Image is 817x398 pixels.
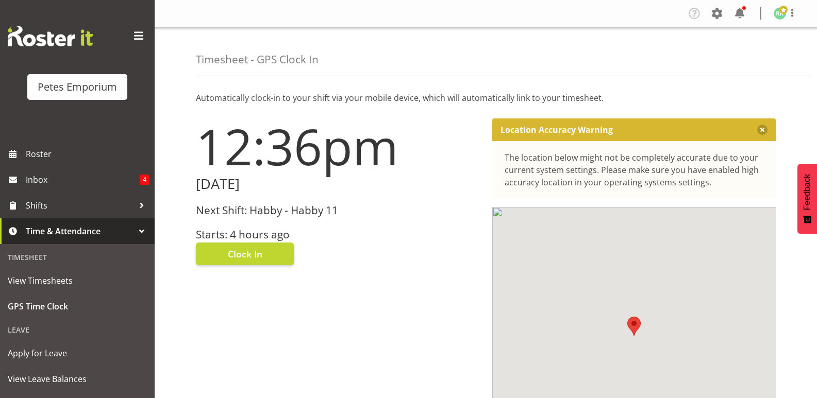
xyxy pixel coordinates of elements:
[3,366,152,392] a: View Leave Balances
[774,7,786,20] img: ruth-robertson-taylor722.jpg
[8,26,93,46] img: Rosterit website logo
[196,243,294,265] button: Clock In
[803,174,812,210] span: Feedback
[797,164,817,234] button: Feedback - Show survey
[140,175,149,185] span: 4
[501,125,613,135] p: Location Accuracy Warning
[26,172,140,187] span: Inbox
[3,319,152,340] div: Leave
[196,54,319,65] h4: Timesheet - GPS Clock In
[196,176,480,192] h2: [DATE]
[196,92,776,104] p: Automatically clock-in to your shift via your mobile device, which will automatically link to you...
[8,299,147,314] span: GPS Time Clock
[3,268,152,293] a: View Timesheets
[196,204,480,216] h3: Next Shift: Habby - Habby 11
[757,125,768,135] button: Close message
[3,340,152,366] a: Apply for Leave
[8,371,147,387] span: View Leave Balances
[196,118,480,174] h1: 12:36pm
[505,151,764,188] div: The location below might not be completely accurate due to your current system settings. Please m...
[3,293,152,319] a: GPS Time Clock
[8,345,147,361] span: Apply for Leave
[26,223,134,239] span: Time & Attendance
[26,146,149,162] span: Roster
[228,247,262,261] span: Clock In
[8,273,147,288] span: View Timesheets
[3,247,152,268] div: Timesheet
[196,229,480,240] h3: Starts: 4 hours ago
[38,79,117,95] div: Petes Emporium
[26,198,134,213] span: Shifts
